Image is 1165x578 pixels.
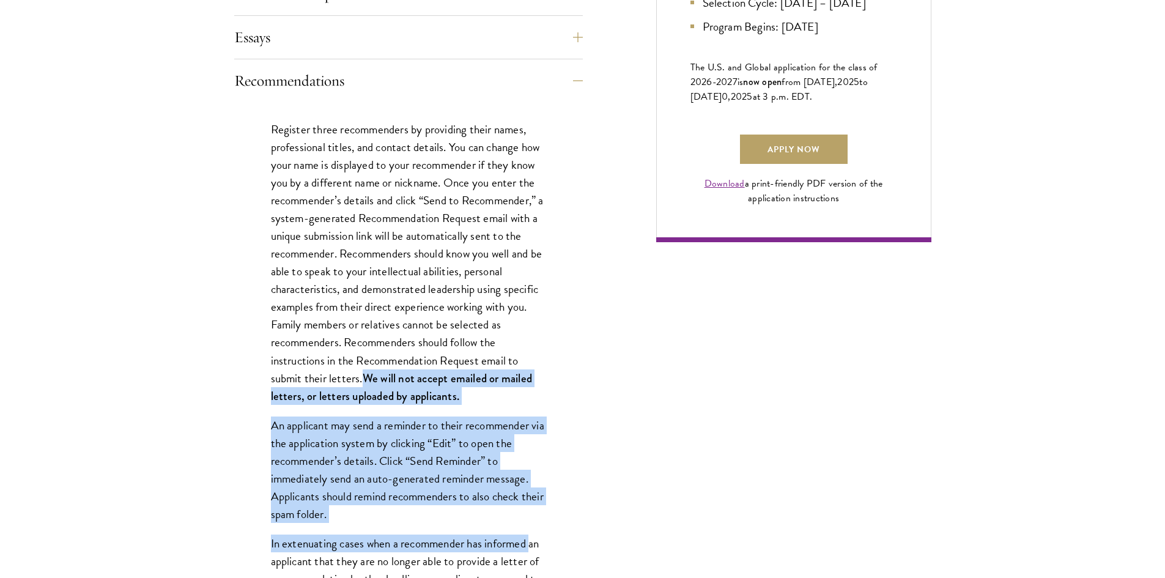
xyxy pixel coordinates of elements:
[722,89,728,104] span: 0
[738,75,744,89] span: is
[690,176,897,206] div: a print-friendly PDF version of the application instructions
[271,370,532,404] strong: We will not accept emailed or mailed letters, or letters uploaded by applicants.
[733,75,738,89] span: 7
[690,60,878,89] span: The U.S. and Global application for the class of 202
[743,75,782,89] span: now open
[271,120,546,405] p: Register three recommenders by providing their names, professional titles, and contact details. Y...
[690,18,897,35] li: Program Begins: [DATE]
[234,66,583,95] button: Recommendations
[705,176,745,191] a: Download
[271,417,546,523] p: An applicant may send a reminder to their recommender via the application system by clicking “Edi...
[706,75,712,89] span: 6
[837,75,854,89] span: 202
[753,89,813,104] span: at 3 p.m. EDT.
[740,135,848,164] a: Apply Now
[782,75,837,89] span: from [DATE],
[728,89,730,104] span: ,
[747,89,752,104] span: 5
[690,75,868,104] span: to [DATE]
[712,75,733,89] span: -202
[854,75,859,89] span: 5
[731,89,747,104] span: 202
[234,23,583,52] button: Essays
